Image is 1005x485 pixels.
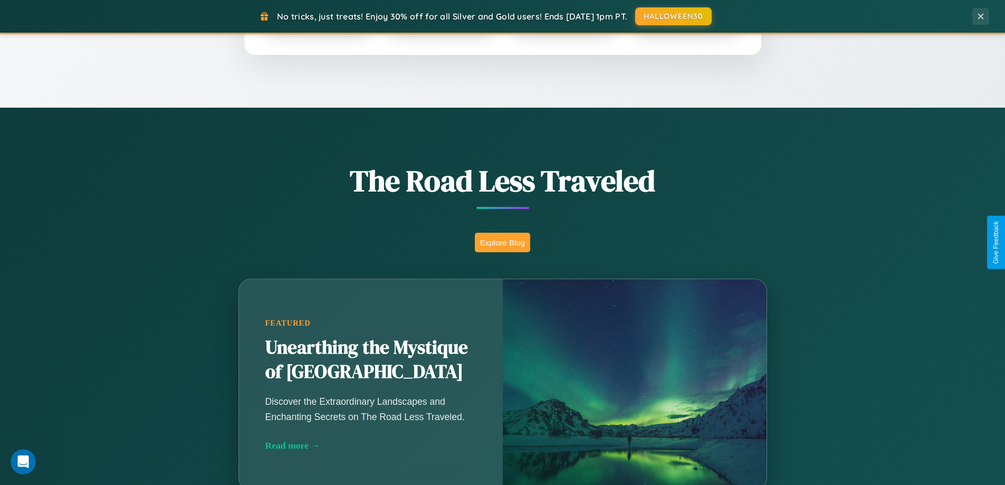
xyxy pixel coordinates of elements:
button: Explore Blog [475,233,530,252]
h2: Unearthing the Mystique of [GEOGRAPHIC_DATA] [265,336,476,384]
div: Give Feedback [992,221,1000,264]
button: HALLOWEEN30 [635,7,712,25]
p: Discover the Extraordinary Landscapes and Enchanting Secrets on The Road Less Traveled. [265,394,476,424]
iframe: Intercom live chat [11,449,36,474]
div: Read more → [265,440,476,451]
div: Featured [265,319,476,328]
span: No tricks, just treats! Enjoy 30% off for all Silver and Gold users! Ends [DATE] 1pm PT. [277,11,627,22]
h1: The Road Less Traveled [186,160,819,201]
